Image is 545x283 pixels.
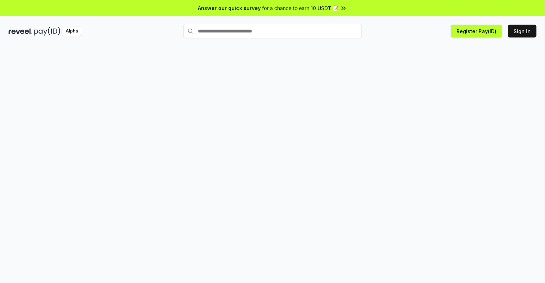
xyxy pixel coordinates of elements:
[9,27,32,36] img: reveel_dark
[34,27,60,36] img: pay_id
[451,25,502,37] button: Register Pay(ID)
[508,25,536,37] button: Sign In
[262,4,339,12] span: for a chance to earn 10 USDT 📝
[62,27,82,36] div: Alpha
[198,4,261,12] span: Answer our quick survey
